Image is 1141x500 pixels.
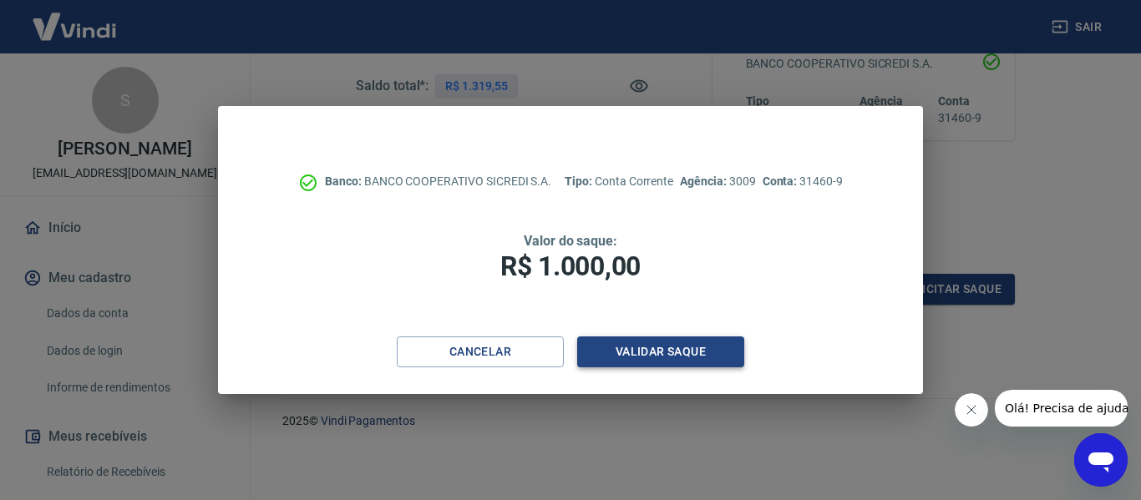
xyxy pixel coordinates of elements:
[955,393,988,427] iframe: Fechar mensagem
[763,174,800,188] span: Conta:
[397,336,564,367] button: Cancelar
[524,233,617,249] span: Valor do saque:
[10,12,140,25] span: Olá! Precisa de ajuda?
[995,390,1128,427] iframe: Mensagem da empresa
[565,174,595,188] span: Tipo:
[1074,433,1128,487] iframe: Botão para abrir a janela de mensagens
[325,174,364,188] span: Banco:
[577,336,744,367] button: Validar saque
[500,250,641,282] span: R$ 1.000,00
[565,173,673,190] p: Conta Corrente
[325,173,551,190] p: BANCO COOPERATIVO SICREDI S.A.
[680,173,755,190] p: 3009
[680,174,729,188] span: Agência:
[763,173,843,190] p: 31460-9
